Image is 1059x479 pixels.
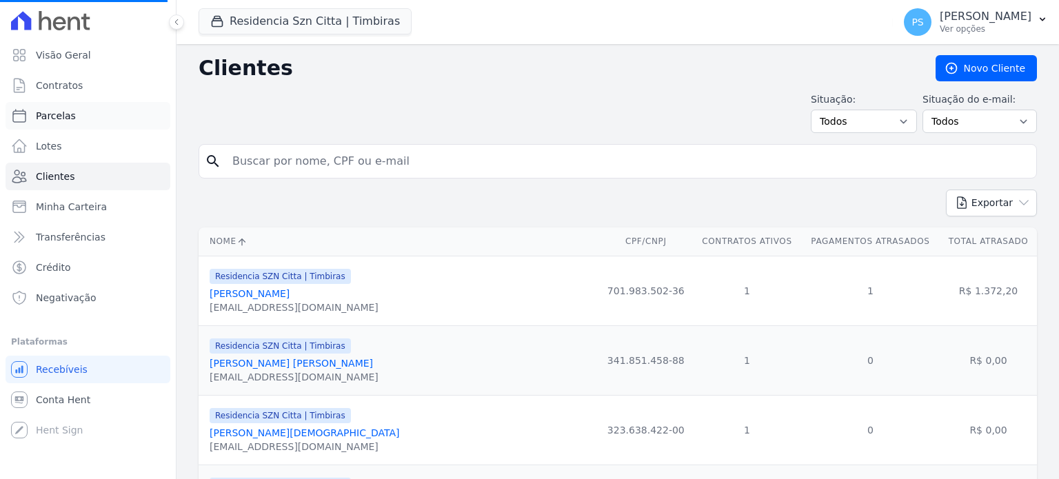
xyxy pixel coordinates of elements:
a: Clientes [6,163,170,190]
td: R$ 0,00 [940,325,1037,395]
input: Buscar por nome, CPF ou e-mail [224,147,1031,175]
a: Crédito [6,254,170,281]
button: PS [PERSON_NAME] Ver opções [893,3,1059,41]
button: Exportar [946,190,1037,216]
td: R$ 1.372,20 [940,256,1037,325]
div: Plataformas [11,334,165,350]
th: Contratos Ativos [693,227,801,256]
label: Situação: [811,92,917,107]
span: Parcelas [36,109,76,123]
a: Novo Cliente [936,55,1037,81]
th: CPF/CNPJ [598,227,693,256]
a: Transferências [6,223,170,251]
td: 341.851.458-88 [598,325,693,395]
a: Minha Carteira [6,193,170,221]
label: Situação do e-mail: [922,92,1037,107]
span: Residencia SZN Citta | Timbiras [210,408,351,423]
span: Conta Hent [36,393,90,407]
span: PS [911,17,923,27]
span: Recebíveis [36,363,88,376]
td: 0 [801,325,940,395]
span: Lotes [36,139,62,153]
a: [PERSON_NAME][DEMOGRAPHIC_DATA] [210,427,399,438]
p: [PERSON_NAME] [940,10,1031,23]
span: Negativação [36,291,97,305]
td: 1 [801,256,940,325]
a: Lotes [6,132,170,160]
div: [EMAIL_ADDRESS][DOMAIN_NAME] [210,370,379,384]
span: Clientes [36,170,74,183]
span: Minha Carteira [36,200,107,214]
a: Visão Geral [6,41,170,69]
td: 1 [693,325,801,395]
h2: Clientes [199,56,914,81]
span: Residencia SZN Citta | Timbiras [210,338,351,354]
td: 0 [801,395,940,465]
th: Pagamentos Atrasados [801,227,940,256]
a: [PERSON_NAME] [210,288,290,299]
span: Residencia SZN Citta | Timbiras [210,269,351,284]
th: Nome [199,227,598,256]
i: search [205,153,221,170]
td: 701.983.502-36 [598,256,693,325]
td: R$ 0,00 [940,395,1037,465]
a: Conta Hent [6,386,170,414]
p: Ver opções [940,23,1031,34]
div: [EMAIL_ADDRESS][DOMAIN_NAME] [210,300,379,314]
span: Transferências [36,230,105,244]
td: 323.638.422-00 [598,395,693,465]
th: Total Atrasado [940,227,1037,256]
button: Residencia Szn Citta | Timbiras [199,8,412,34]
td: 1 [693,256,801,325]
span: Visão Geral [36,48,91,62]
a: [PERSON_NAME] [PERSON_NAME] [210,358,373,369]
a: Parcelas [6,102,170,130]
td: 1 [693,395,801,465]
a: Contratos [6,72,170,99]
span: Crédito [36,261,71,274]
span: Contratos [36,79,83,92]
a: Negativação [6,284,170,312]
a: Recebíveis [6,356,170,383]
div: [EMAIL_ADDRESS][DOMAIN_NAME] [210,440,399,453]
